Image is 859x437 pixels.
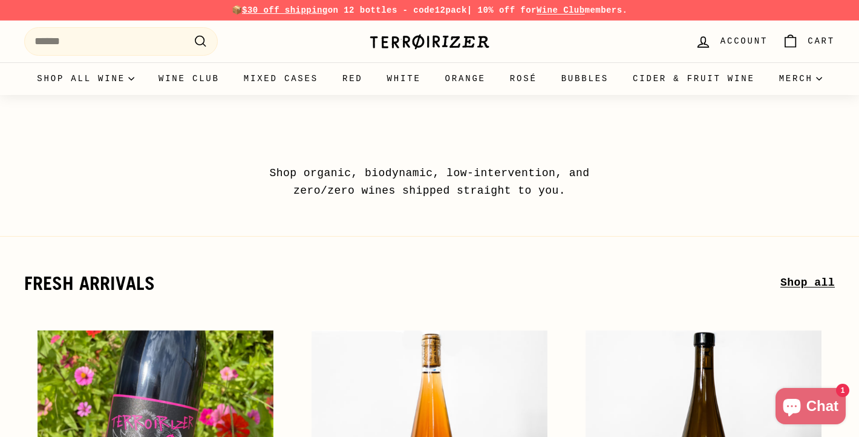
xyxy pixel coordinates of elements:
[330,62,375,95] a: Red
[232,62,330,95] a: Mixed Cases
[772,388,849,427] inbox-online-store-chat: Shopify online store chat
[688,24,775,59] a: Account
[537,5,585,15] a: Wine Club
[720,34,768,48] span: Account
[435,5,467,15] strong: 12pack
[433,62,498,95] a: Orange
[498,62,549,95] a: Rosé
[767,62,834,95] summary: Merch
[775,24,842,59] a: Cart
[146,62,232,95] a: Wine Club
[808,34,835,48] span: Cart
[25,62,146,95] summary: Shop all wine
[242,5,328,15] span: $30 off shipping
[621,62,767,95] a: Cider & Fruit Wine
[780,274,835,292] a: Shop all
[24,273,780,294] h2: fresh arrivals
[24,4,835,17] p: 📦 on 12 bottles - code | 10% off for members.
[375,62,433,95] a: White
[242,165,617,200] p: Shop organic, biodynamic, low-intervention, and zero/zero wines shipped straight to you.
[549,62,621,95] a: Bubbles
